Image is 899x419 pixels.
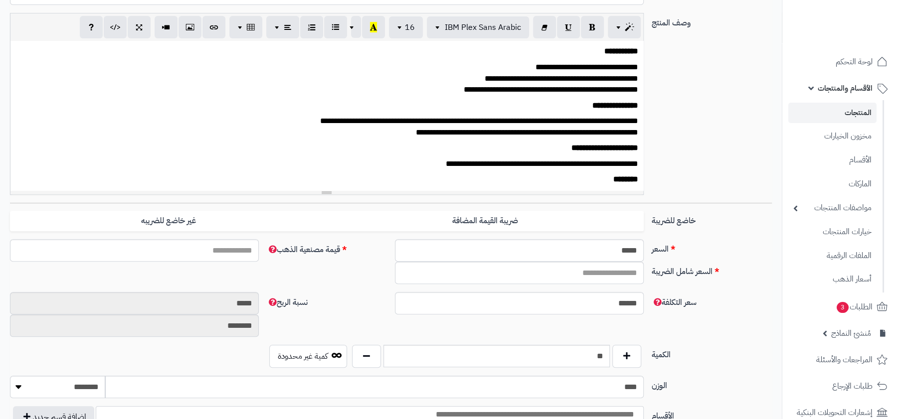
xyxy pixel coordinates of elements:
[788,348,893,372] a: المراجعات والأسئلة
[816,353,873,367] span: المراجعات والأسئلة
[648,239,776,255] label: السعر
[836,301,849,313] span: 3
[327,211,643,231] label: ضريبة القيمة المضافة
[832,379,873,393] span: طلبات الإرجاع
[267,244,340,256] span: قيمة مصنعية الذهب
[648,376,776,392] label: الوزن
[788,221,877,243] a: خيارات المنتجات
[788,149,877,171] a: الأقسام
[267,296,308,308] span: نسبة الربح
[788,374,893,398] a: طلبات الإرجاع
[648,262,776,278] label: السعر شامل الضريبة
[836,55,873,69] span: لوحة التحكم
[818,81,873,95] span: الأقسام والمنتجات
[831,326,871,340] span: مُنشئ النماذج
[788,295,893,319] a: الطلبات3
[648,345,776,361] label: الكمية
[648,13,776,29] label: وصف المنتج
[831,15,890,36] img: logo-2.png
[405,21,415,33] span: 16
[788,126,877,147] a: مخزون الخيارات
[836,300,873,314] span: الطلبات
[10,211,327,231] label: غير خاضع للضريبه
[788,50,893,74] a: لوحة التحكم
[648,211,776,227] label: خاضع للضريبة
[788,245,877,267] a: الملفات الرقمية
[389,16,423,38] button: 16
[427,16,529,38] button: IBM Plex Sans Arabic
[445,21,521,33] span: IBM Plex Sans Arabic
[788,269,877,290] a: أسعار الذهب
[788,103,877,123] a: المنتجات
[652,296,697,308] span: سعر التكلفة
[788,173,877,195] a: الماركات
[788,197,877,219] a: مواصفات المنتجات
